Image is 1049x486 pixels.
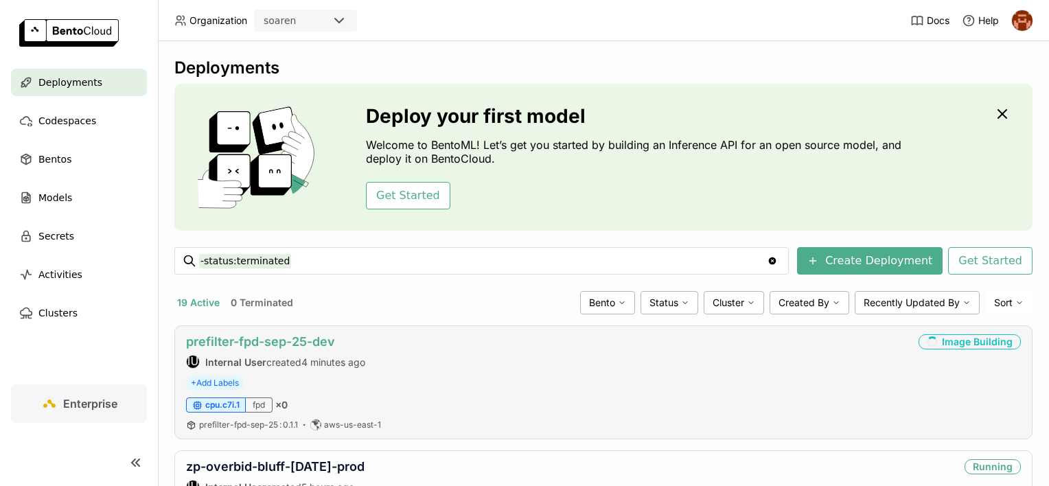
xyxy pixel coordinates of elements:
[910,14,949,27] a: Docs
[713,297,744,309] span: Cluster
[11,222,147,250] a: Secrets
[641,291,698,314] div: Status
[38,113,96,129] span: Codespaces
[38,189,72,206] span: Models
[205,400,240,410] span: cpu.c7i.1
[767,255,778,266] svg: Clear value
[186,334,335,349] a: prefilter-fpd-sep-25-dev
[919,334,1021,349] div: Image Building
[770,291,849,314] div: Created By
[962,14,999,27] div: Help
[324,419,381,430] span: aws-us-east-1
[186,375,244,391] span: +Add Labels
[38,305,78,321] span: Clusters
[366,138,908,165] p: Welcome to BentoML! Let’s get you started by building an Inference API for an open source model, ...
[279,419,281,430] span: :
[366,182,450,209] button: Get Started
[275,399,288,411] span: × 0
[38,266,82,283] span: Activities
[174,294,222,312] button: 19 Active
[797,247,943,275] button: Create Deployment
[199,419,298,430] span: prefilter-fpd-sep-25 0.1.1
[11,107,147,135] a: Codespaces
[978,14,999,27] span: Help
[63,397,117,410] span: Enterprise
[11,299,147,327] a: Clusters
[11,146,147,173] a: Bentos
[38,228,74,244] span: Secrets
[1012,10,1033,31] img: h0akoisn5opggd859j2zve66u2a2
[186,355,365,369] div: created
[187,356,199,368] div: IU
[189,14,247,27] span: Organization
[174,58,1033,78] div: Deployments
[965,459,1021,474] div: Running
[11,261,147,288] a: Activities
[589,297,615,309] span: Bento
[205,356,266,368] strong: Internal User
[38,74,102,91] span: Deployments
[11,69,147,96] a: Deployments
[855,291,980,314] div: Recently Updated By
[649,297,678,309] span: Status
[301,356,365,368] span: 4 minutes ago
[199,419,298,430] a: prefilter-fpd-sep-25:0.1.1
[297,14,299,28] input: Selected soaren.
[186,459,365,474] a: zp-overbid-bluff-[DATE]-prod
[246,397,273,413] div: fpd
[186,355,200,369] div: Internal User
[19,19,119,47] img: logo
[228,294,296,312] button: 0 Terminated
[11,384,147,423] a: Enterprise
[366,105,908,127] h3: Deploy your first model
[264,14,296,27] div: soaren
[199,250,767,272] input: Search
[185,106,333,209] img: cover onboarding
[994,297,1013,309] span: Sort
[926,336,939,349] i: loading
[948,247,1033,275] button: Get Started
[38,151,71,167] span: Bentos
[864,297,960,309] span: Recently Updated By
[704,291,764,314] div: Cluster
[11,184,147,211] a: Models
[779,297,829,309] span: Created By
[927,14,949,27] span: Docs
[580,291,635,314] div: Bento
[985,291,1033,314] div: Sort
